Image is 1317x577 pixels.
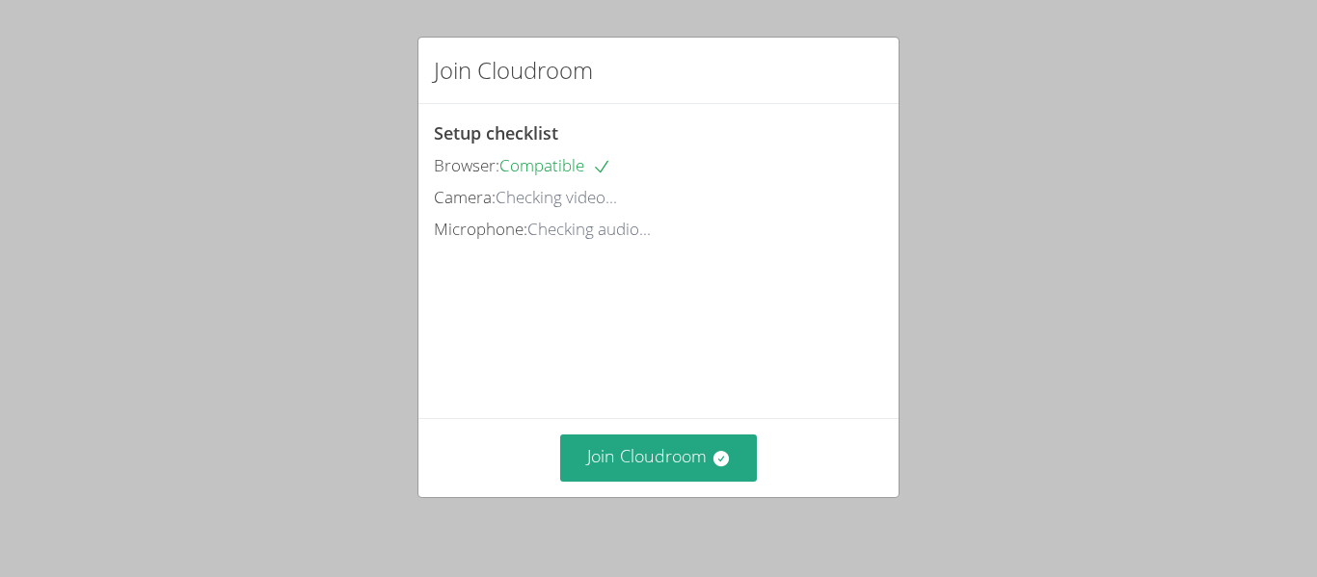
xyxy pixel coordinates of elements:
[434,121,558,144] span: Setup checklist
[527,218,651,240] span: Checking audio...
[434,53,593,88] h2: Join Cloudroom
[434,154,499,176] span: Browser:
[434,218,527,240] span: Microphone:
[496,186,617,208] span: Checking video...
[499,154,611,176] span: Compatible
[560,434,758,482] button: Join Cloudroom
[434,186,496,208] span: Camera:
